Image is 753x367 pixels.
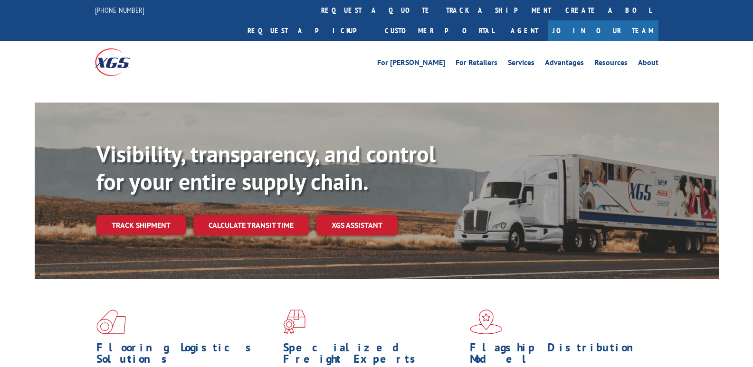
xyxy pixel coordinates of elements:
[378,20,501,41] a: Customer Portal
[456,59,497,69] a: For Retailers
[283,310,305,334] img: xgs-icon-focused-on-flooring-red
[545,59,584,69] a: Advantages
[501,20,548,41] a: Agent
[508,59,534,69] a: Services
[594,59,628,69] a: Resources
[193,215,309,235] a: Calculate transit time
[470,310,503,334] img: xgs-icon-flagship-distribution-model-red
[96,215,186,235] a: Track shipment
[240,20,378,41] a: Request a pickup
[96,310,126,334] img: xgs-icon-total-supply-chain-intelligence-red
[548,20,658,41] a: Join Our Team
[638,59,658,69] a: About
[95,5,144,15] a: [PHONE_NUMBER]
[96,139,436,196] b: Visibility, transparency, and control for your entire supply chain.
[316,215,398,235] a: XGS ASSISTANT
[377,59,445,69] a: For [PERSON_NAME]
